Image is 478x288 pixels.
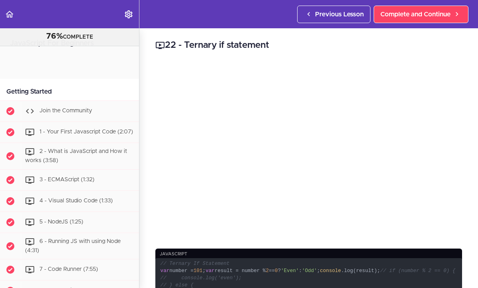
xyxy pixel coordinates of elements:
[39,198,113,204] span: 4 - Visual Studio Code (1:33)
[380,268,455,274] span: // if (number % 2 == 0) {
[46,32,63,40] span: 76%
[161,275,242,281] span: // console.log('even');
[39,219,83,225] span: 5 - NodeJS (1:25)
[161,282,194,288] span: // } else {
[374,6,468,23] a: Complete and Continue
[25,149,127,163] span: 2 - What is JavaScript and How it works (3:58)
[25,239,121,253] span: 6 - Running JS with using Node (4:31)
[155,64,462,237] iframe: Video Player
[161,261,230,266] span: // Ternary If Statement
[39,108,92,114] span: Join the Community
[5,10,14,19] svg: Back to course curriculum
[266,268,269,274] span: 2
[275,268,278,274] span: 0
[155,39,462,52] h2: 22 - Ternary if statement
[124,10,133,19] svg: Settings Menu
[206,268,215,274] span: var
[39,267,98,272] span: 7 - Code Runner (7:55)
[297,6,370,23] a: Previous Lesson
[281,268,299,274] span: 'Even'
[161,268,170,274] span: var
[194,268,203,274] span: 101
[302,268,317,274] span: 'Odd'
[39,177,94,182] span: 3 - ECMAScript (1:32)
[10,31,129,42] div: COMPLETE
[315,10,364,19] span: Previous Lesson
[155,249,462,259] div: javascript
[380,10,451,19] span: Complete and Continue
[39,129,133,135] span: 1 - Your First Javascript Code (2:07)
[320,268,341,274] span: console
